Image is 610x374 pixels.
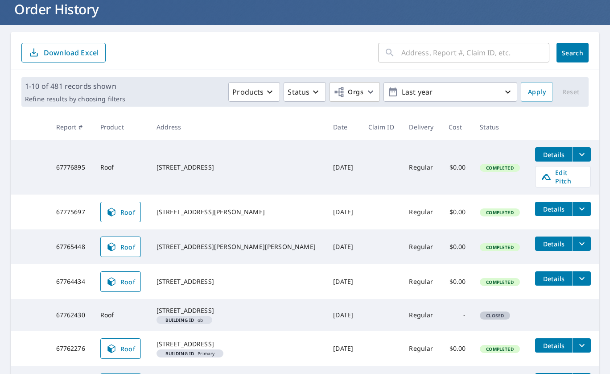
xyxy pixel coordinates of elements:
[106,241,136,252] span: Roof
[540,341,567,350] span: Details
[49,331,93,366] td: 67762276
[535,166,591,187] a: Edit Pitch
[326,140,361,195] td: [DATE]
[25,95,125,103] p: Refine results by choosing filters
[157,306,319,315] div: [STREET_ADDRESS]
[535,237,573,251] button: detailsBtn-67765448
[441,229,473,264] td: $0.00
[93,140,149,195] td: Roof
[25,81,125,91] p: 1-10 of 481 records shown
[284,82,326,102] button: Status
[44,48,99,58] p: Download Excel
[541,168,585,185] span: Edit Pitch
[521,82,553,102] button: Apply
[573,147,591,162] button: filesDropdownBtn-67776895
[564,49,581,57] span: Search
[330,82,380,102] button: Orgs
[288,87,309,97] p: Status
[481,244,519,250] span: Completed
[402,229,441,264] td: Regular
[326,264,361,299] td: [DATE]
[441,140,473,195] td: $0.00
[232,87,264,97] p: Products
[481,279,519,285] span: Completed
[481,346,519,352] span: Completed
[402,299,441,331] td: Regular
[100,271,141,292] a: Roof
[49,195,93,229] td: 67775697
[401,40,549,65] input: Address, Report #, Claim ID, etc.
[157,208,319,216] div: [STREET_ADDRESS][PERSON_NAME]
[326,299,361,331] td: [DATE]
[481,312,509,319] span: Closed
[326,331,361,366] td: [DATE]
[326,114,361,140] th: Date
[402,114,441,140] th: Delivery
[165,318,194,322] em: Building ID
[326,195,361,229] td: [DATE]
[160,318,209,322] span: ob
[481,165,519,171] span: Completed
[528,87,546,98] span: Apply
[535,202,573,216] button: detailsBtn-67775697
[535,271,573,286] button: detailsBtn-67764434
[441,264,473,299] td: $0.00
[93,299,149,331] td: Roof
[441,114,473,140] th: Cost
[441,331,473,366] td: $0.00
[106,276,136,287] span: Roof
[49,140,93,195] td: 67776895
[49,114,93,140] th: Report #
[441,195,473,229] td: $0.00
[100,237,141,257] a: Roof
[49,264,93,299] td: 67764434
[540,240,567,248] span: Details
[540,205,567,213] span: Details
[540,150,567,159] span: Details
[402,331,441,366] td: Regular
[157,340,319,349] div: [STREET_ADDRESS]
[49,229,93,264] td: 67765448
[398,84,503,100] p: Last year
[157,242,319,251] div: [STREET_ADDRESS][PERSON_NAME][PERSON_NAME]
[49,299,93,331] td: 67762430
[106,343,136,354] span: Roof
[106,207,136,217] span: Roof
[100,338,141,359] a: Roof
[149,114,326,140] th: Address
[573,237,591,251] button: filesDropdownBtn-67765448
[573,202,591,216] button: filesDropdownBtn-67775697
[556,43,589,62] button: Search
[441,299,473,331] td: -
[402,195,441,229] td: Regular
[160,351,220,356] span: Primary
[165,351,194,356] em: Building ID
[573,338,591,353] button: filesDropdownBtn-67762276
[402,140,441,195] td: Regular
[157,277,319,286] div: [STREET_ADDRESS]
[535,338,573,353] button: detailsBtn-67762276
[535,147,573,162] button: detailsBtn-67776895
[157,163,319,172] div: [STREET_ADDRESS]
[473,114,528,140] th: Status
[100,202,141,222] a: Roof
[326,229,361,264] td: [DATE]
[21,43,106,62] button: Download Excel
[93,114,149,140] th: Product
[383,82,517,102] button: Last year
[334,87,363,98] span: Orgs
[228,82,280,102] button: Products
[573,271,591,286] button: filesDropdownBtn-67764434
[540,274,567,283] span: Details
[481,209,519,216] span: Completed
[402,264,441,299] td: Regular
[361,114,402,140] th: Claim ID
